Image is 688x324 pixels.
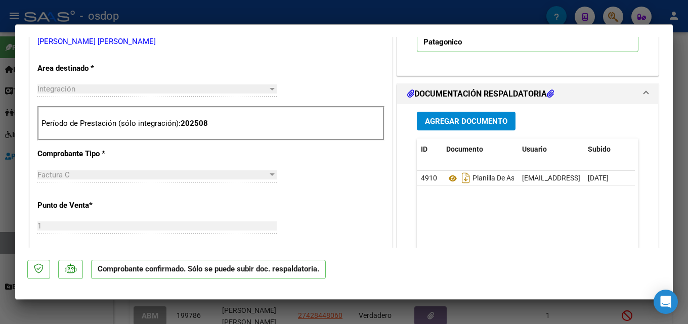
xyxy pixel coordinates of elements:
i: Descargar documento [459,170,472,186]
p: Area destinado * [37,63,142,74]
mat-expansion-panel-header: DOCUMENTACIÓN RESPALDATORIA [397,84,658,104]
span: Subido [588,145,611,153]
span: Comentario: [423,26,627,47]
span: Factura C [37,170,70,179]
span: Integración [37,84,75,94]
p: [PERSON_NAME] [PERSON_NAME] [37,36,384,48]
datatable-header-cell: Subido [584,138,634,160]
p: Comprobante confirmado. Sólo se puede subir doc. respaldatoria. [91,260,326,280]
datatable-header-cell: Documento [442,138,518,160]
div: DOCUMENTACIÓN RESPALDATORIA [397,104,658,314]
button: Agregar Documento [417,112,515,130]
h1: DOCUMENTACIÓN RESPALDATORIA [407,88,554,100]
span: 4910 [421,174,437,182]
div: Open Intercom Messenger [654,290,678,314]
datatable-header-cell: Acción [634,138,685,160]
span: [DATE] [588,174,609,182]
datatable-header-cell: ID [417,138,442,160]
span: Usuario [522,145,547,153]
span: Documento [446,145,483,153]
p: Punto de Venta [37,200,142,211]
span: ID [421,145,427,153]
strong: 202508 [181,119,208,128]
span: Agregar Documento [425,117,507,126]
span: Planilla De Asistencia [446,174,539,182]
strong: 780087 - MÓDULO MAESTRO DE APOYO | Plus Patagonico [423,26,627,47]
datatable-header-cell: Usuario [518,138,584,160]
p: Período de Prestación (sólo integración): [41,118,380,129]
p: Comprobante Tipo * [37,148,142,160]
